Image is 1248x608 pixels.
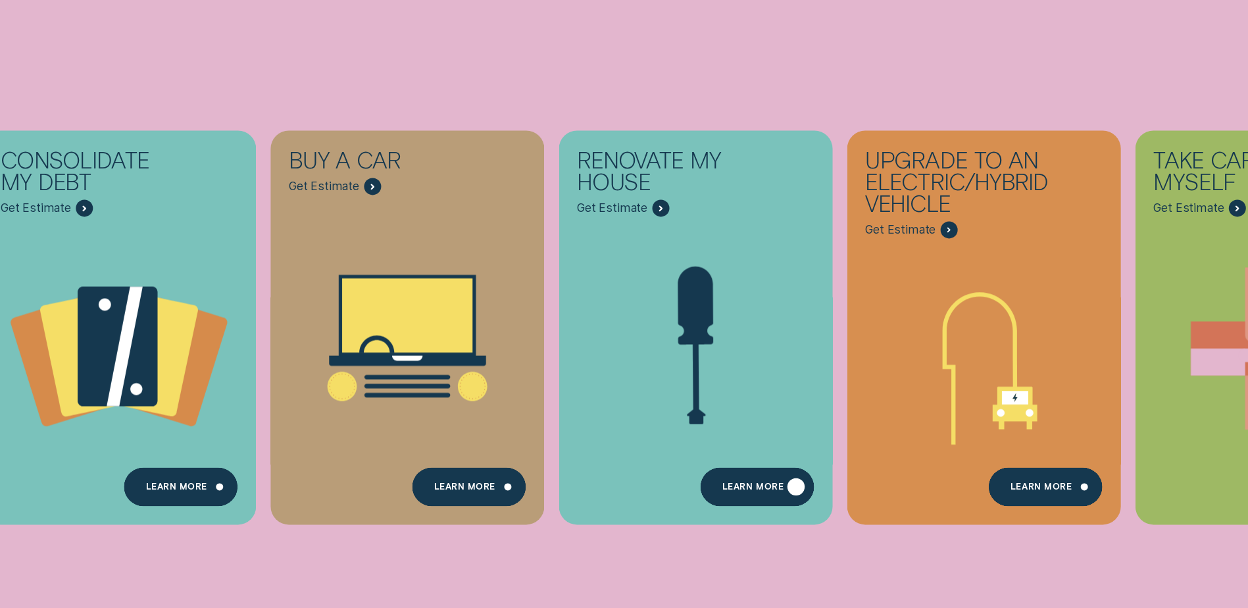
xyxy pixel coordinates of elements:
span: Get Estimate [865,222,936,237]
span: Get Estimate [289,180,359,194]
span: Get Estimate [577,201,647,215]
a: Learn More [989,467,1103,507]
a: Learn more [701,467,814,507]
a: Learn More [412,467,526,507]
div: Renovate My House [577,149,752,199]
div: Buy a car [289,149,464,178]
a: Renovate My House - Learn more [559,131,833,514]
div: Consolidate my debt [1,149,176,199]
div: Upgrade to an Electric/Hybrid Vehicle [865,149,1040,221]
a: Learn more [124,467,237,507]
a: Buy a car - Learn more [270,131,544,514]
span: Get Estimate [1,201,71,215]
span: Get Estimate [1153,201,1224,215]
a: Upgrade to an Electric/Hybrid Vehicle - Learn more [847,131,1121,514]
